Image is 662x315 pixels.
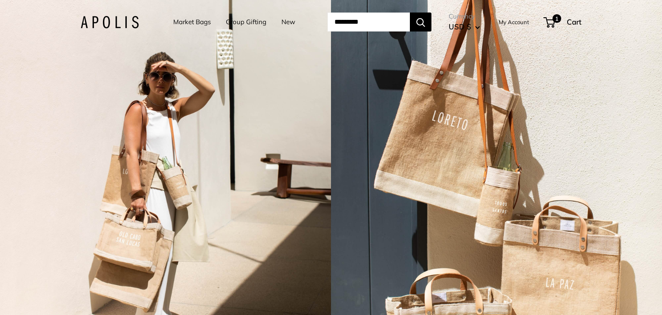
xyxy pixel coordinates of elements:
[173,16,211,28] a: Market Bags
[567,17,581,26] span: Cart
[499,17,529,27] a: My Account
[410,13,431,31] button: Search
[553,14,561,23] span: 1
[449,20,480,34] button: USD $
[281,16,295,28] a: New
[328,13,410,31] input: Search...
[226,16,266,28] a: Group Gifting
[449,10,480,22] span: Currency
[81,16,139,28] img: Apolis
[544,15,581,29] a: 1 Cart
[449,22,471,31] span: USD $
